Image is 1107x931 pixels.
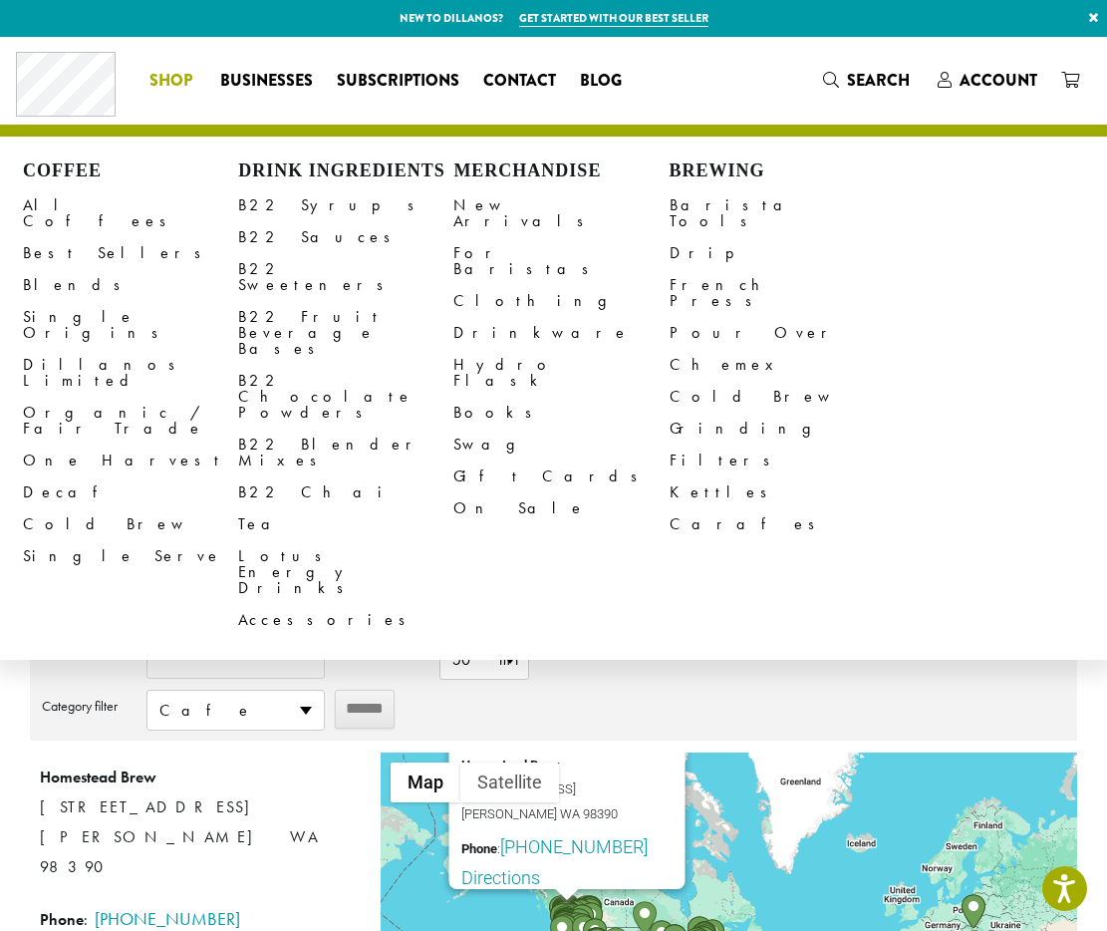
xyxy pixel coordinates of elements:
[138,65,208,97] a: Shop
[549,895,573,930] div: Calvins Crab House
[670,189,885,237] a: Barista Tools
[23,237,238,269] a: Best Sellers
[453,429,669,461] a: Swag
[670,476,885,508] a: Kettles
[460,778,685,802] span: [STREET_ADDRESS]
[238,604,453,636] a: Accessories
[460,841,496,856] strong: Phone
[453,237,669,285] a: For Baristas
[460,763,559,802] button: Show satellite imagery
[238,540,453,604] a: Lotus Energy Drinks
[42,690,137,722] label: Category filter
[460,888,685,909] a: Street view
[337,69,459,94] span: Subscriptions
[670,160,885,182] h4: Brewing
[238,189,453,221] a: B22 Syrups
[23,397,238,445] a: Organic / Fair Trade
[40,792,366,822] span: [STREET_ADDRESS]
[460,802,685,826] span: [PERSON_NAME] WA 98390
[95,907,240,930] a: [PHONE_NUMBER]
[670,413,885,445] a: Grinding
[23,301,238,349] a: Single Origins
[453,189,669,237] a: New Arrivals
[23,540,238,572] a: Single Serve
[23,269,238,301] a: Blends
[453,492,669,524] a: On Sale
[40,826,319,877] span: [PERSON_NAME] WA 98390
[149,69,192,94] span: Shop
[238,508,453,540] a: Tea
[960,69,1037,92] span: Account
[238,160,453,182] h4: Drink Ingredients
[962,894,985,929] div: Siblings
[238,253,453,301] a: B22 Sweeteners
[847,69,910,92] span: Search
[238,429,453,476] a: B22 Blender Mixes
[147,691,324,730] span: Cafe
[453,397,669,429] a: Books
[670,269,885,317] a: French Press
[40,909,84,930] strong: Phone
[23,189,238,237] a: All Coffees
[453,160,669,182] h4: Merchandise
[670,349,885,381] a: Chemex
[670,445,885,476] a: Filters
[40,767,156,787] strong: Homestead Brew
[23,349,238,397] a: Dillanos Limited
[453,285,669,317] a: Clothing
[670,237,885,269] a: Drip
[238,365,453,429] a: B22 Chocolate Powders
[453,317,669,349] a: Drinkware
[460,836,685,857] span: :
[23,508,238,540] a: Cold Brew
[238,476,453,508] a: B22 Chai
[453,349,669,397] a: Hydro Flask
[580,69,622,94] span: Blog
[460,758,559,773] strong: Homestead Brew
[23,476,238,508] a: Decaf
[220,69,313,94] span: Businesses
[811,64,926,97] a: Search
[391,763,460,802] button: Show street map
[23,445,238,476] a: One Harvest
[578,896,602,931] div: Copper Mountain Coffee – Store 6
[483,69,556,94] span: Contact
[23,160,238,182] h4: Coffee
[460,867,685,888] a: Directions
[670,508,885,540] a: Carafes
[238,221,453,253] a: B22 Sauces
[670,317,885,349] a: Pour Over
[670,381,885,413] a: Cold Brew
[453,461,669,492] a: Gift Cards
[499,836,647,857] a: [PHONE_NUMBER]
[519,10,708,27] a: Get started with our best seller
[238,301,453,365] a: B22 Fruit Beverage Bases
